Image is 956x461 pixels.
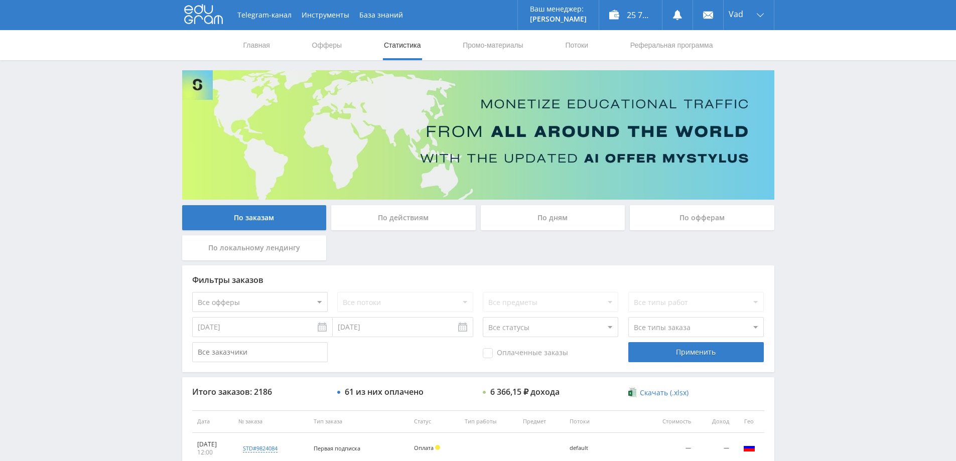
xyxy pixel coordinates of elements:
div: По офферам [630,205,774,230]
div: Применить [628,342,764,362]
img: Banner [182,70,774,200]
a: Офферы [311,30,343,60]
p: Ваш менеджер: [530,5,587,13]
a: Главная [242,30,271,60]
a: Реферальная программа [629,30,714,60]
span: Оплаченные заказы [483,348,568,358]
a: Статистика [383,30,422,60]
div: По заказам [182,205,327,230]
input: Все заказчики [192,342,328,362]
div: По действиям [331,205,476,230]
a: Потоки [564,30,589,60]
span: Vad [729,10,743,18]
div: Фильтры заказов [192,275,764,284]
div: По локальному лендингу [182,235,327,260]
p: [PERSON_NAME] [530,15,587,23]
a: Промо-материалы [462,30,524,60]
div: По дням [481,205,625,230]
